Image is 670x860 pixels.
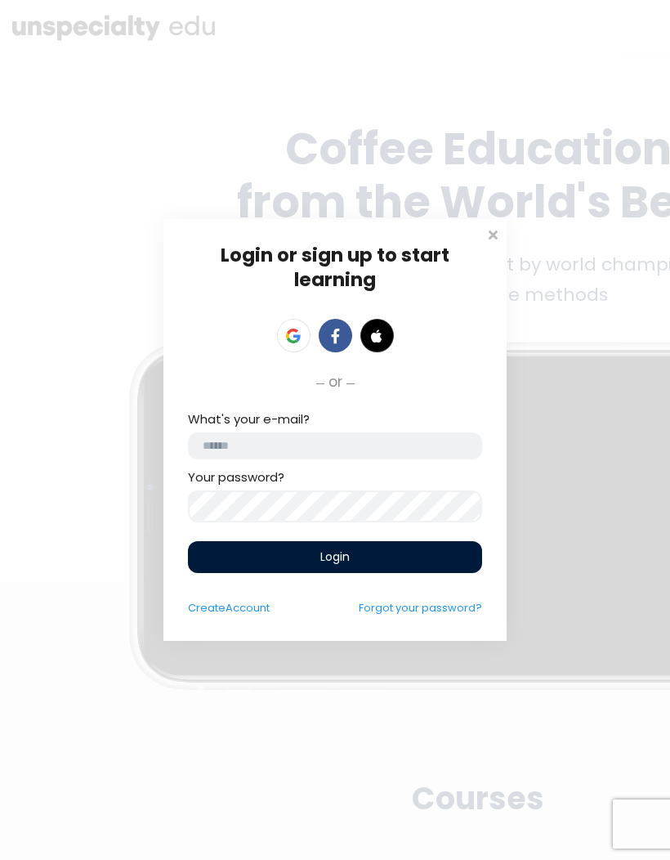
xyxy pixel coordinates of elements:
span: Login [320,549,350,566]
a: CreateAccount [188,600,270,616]
span: Login or sign up to start learning [221,242,449,293]
span: or [328,371,342,392]
span: Account [226,600,270,616]
a: Forgot your password? [359,600,482,616]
